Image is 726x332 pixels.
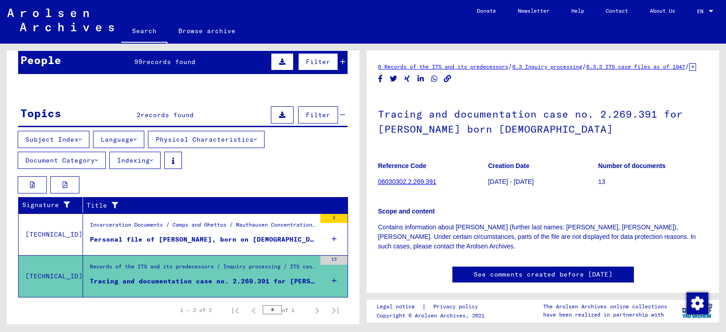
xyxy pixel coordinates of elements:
[87,198,339,213] div: Title
[687,292,708,314] img: Change consent
[226,301,245,319] button: First page
[90,263,316,275] div: Records of the ITS and its predecessors / Inquiry processing / ITS case files as of 1947 / Reposi...
[298,106,338,124] button: Filter
[377,312,489,320] p: Copyright © Arolsen Archives, 2021
[402,73,412,84] button: Share on Xing
[180,306,212,314] div: 1 – 2 of 2
[685,62,689,70] span: /
[306,58,330,66] span: Filter
[543,302,667,311] p: The Arolsen Archives online collections
[90,221,316,233] div: Incarceration Documents / Camps and Ghettos / Mauthausen Concentration Camp / Individual Document...
[378,208,435,215] b: Scope and content
[90,235,316,244] div: Personal file of [PERSON_NAME], born on [DEMOGRAPHIC_DATA]
[167,20,246,42] a: Browse archive
[378,63,508,70] a: 6 Records of the ITS and its predecessors
[488,177,598,187] p: [DATE] - [DATE]
[121,20,167,44] a: Search
[320,256,348,265] div: 13
[308,301,326,319] button: Next page
[134,58,142,66] span: 99
[377,302,422,312] a: Legal notice
[443,73,452,84] button: Copy link
[376,73,385,84] button: Share on Facebook
[426,302,489,312] a: Privacy policy
[18,152,106,169] button: Document Category
[18,131,89,148] button: Subject Index
[306,111,330,119] span: Filter
[378,93,708,148] h1: Tracing and documentation case no. 2.269.391 for [PERSON_NAME] born [DEMOGRAPHIC_DATA]
[90,277,316,286] div: Tracing and documentation case no. 2.269.391 for [PERSON_NAME] born [DEMOGRAPHIC_DATA]
[430,73,439,84] button: Share on WhatsApp
[488,162,530,169] b: Creation Date
[598,177,708,187] p: 13
[377,302,489,312] div: |
[142,58,196,66] span: records found
[109,152,161,169] button: Indexing
[680,299,714,322] img: yv_logo.png
[22,198,85,213] div: Signature
[582,62,586,70] span: /
[474,270,613,279] a: See comments created before [DATE]
[20,52,61,68] div: People
[586,63,685,70] a: 6.3.3 ITS case files as of 1947
[22,200,76,210] div: Signature
[378,223,708,251] p: Contains information about [PERSON_NAME] (further last names: [PERSON_NAME], [PERSON_NAME]), [PER...
[93,131,144,148] button: Language
[7,9,114,31] img: Arolsen_neg.svg
[416,73,426,84] button: Share on LinkedIn
[263,306,308,314] div: of 1
[148,131,265,148] button: Physical Characteristics
[389,73,398,84] button: Share on Twitter
[543,311,667,319] p: have been realized in partnership with
[378,162,427,169] b: Reference Code
[598,162,666,169] b: Number of documents
[245,301,263,319] button: Previous page
[298,53,338,70] button: Filter
[686,292,708,314] div: Change consent
[512,63,582,70] a: 6.3 Inquiry processing
[697,8,703,15] mat-select-trigger: EN
[326,301,344,319] button: Last page
[378,178,436,185] a: 06030302.2.269.391
[19,255,83,297] td: [TECHNICAL_ID]
[508,62,512,70] span: /
[87,201,330,210] div: Title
